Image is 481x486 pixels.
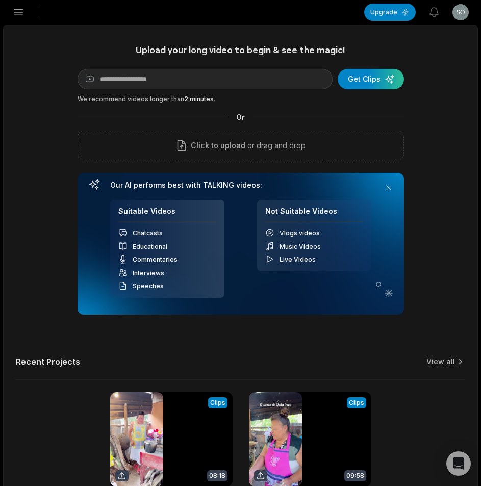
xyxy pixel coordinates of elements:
a: View all [426,357,455,367]
h1: Upload your long video to begin & see the magic! [78,44,404,56]
h4: Not Suitable Videos [265,207,363,222]
span: Or [228,112,253,123]
span: Live Videos [280,256,316,263]
h4: Suitable Videos [118,207,216,222]
button: Upgrade [364,4,416,21]
p: or drag and drop [245,139,306,152]
span: Educational [133,242,167,250]
div: Open Intercom Messenger [446,451,471,476]
span: Music Videos [280,242,321,250]
span: Click to upload [191,139,245,152]
button: Get Clips [338,69,404,89]
div: We recommend videos longer than . [78,94,404,104]
span: Commentaries [133,256,178,263]
span: Chatcasts [133,229,163,237]
h2: Recent Projects [16,357,80,367]
span: Speeches [133,282,164,290]
span: 2 minutes [184,95,214,103]
span: Interviews [133,269,164,277]
span: Vlogs videos [280,229,320,237]
h3: Our AI performs best with TALKING videos: [110,181,371,190]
